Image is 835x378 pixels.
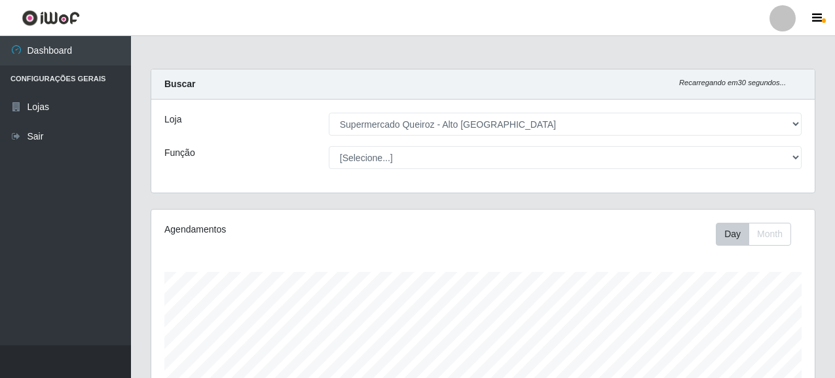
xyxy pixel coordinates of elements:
[749,223,791,246] button: Month
[164,113,181,126] label: Loja
[164,146,195,160] label: Função
[679,79,786,86] i: Recarregando em 30 segundos...
[22,10,80,26] img: CoreUI Logo
[716,223,791,246] div: First group
[164,223,418,236] div: Agendamentos
[716,223,802,246] div: Toolbar with button groups
[164,79,195,89] strong: Buscar
[716,223,749,246] button: Day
